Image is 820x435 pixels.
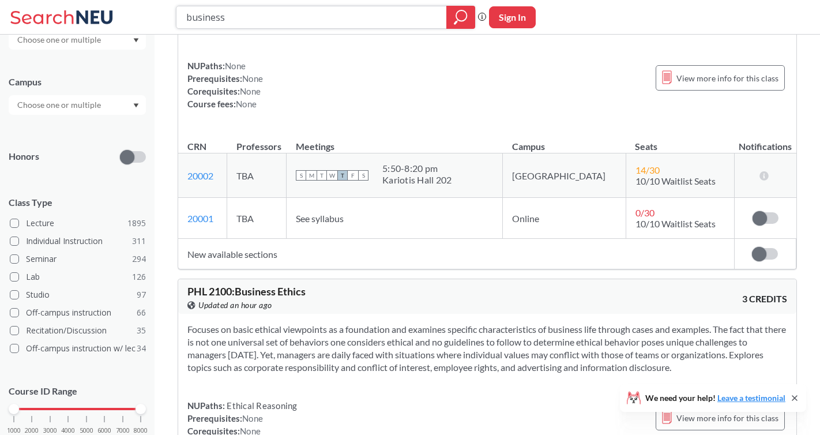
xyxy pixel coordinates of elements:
[187,323,787,374] section: Focuses on basic ethical viewpoints as a foundation and examines specific characteristics of busi...
[7,427,21,434] span: 1000
[10,234,146,249] label: Individual Instruction
[132,253,146,265] span: 294
[296,170,306,181] span: S
[10,341,146,356] label: Off-campus instruction w/ lec
[10,323,146,338] label: Recitation/Discussion
[734,129,796,153] th: Notifications
[97,427,111,434] span: 6000
[503,153,626,198] td: [GEOGRAPHIC_DATA]
[132,235,146,247] span: 311
[25,427,39,434] span: 2000
[9,30,146,50] div: Dropdown arrow
[225,61,246,71] span: None
[9,76,146,88] div: Campus
[503,129,626,153] th: Campus
[645,394,785,402] span: We need your help!
[635,164,660,175] span: 14 / 30
[296,213,344,224] span: See syllabus
[132,271,146,283] span: 126
[137,306,146,319] span: 66
[133,38,139,43] svg: Dropdown arrow
[137,288,146,301] span: 97
[676,411,778,425] span: View more info for this class
[10,269,146,284] label: Lab
[227,129,287,153] th: Professors
[116,427,130,434] span: 7000
[382,174,452,186] div: Kariotis Hall 202
[9,196,146,209] span: Class Type
[9,150,39,163] p: Honors
[12,33,108,47] input: Choose one or multiple
[225,400,298,411] span: Ethical Reasoning
[12,98,108,112] input: Choose one or multiple
[287,129,503,153] th: Meetings
[676,71,778,85] span: View more info for this class
[187,213,213,224] a: 20001
[187,285,306,298] span: PHL 2100 : Business Ethics
[134,427,148,434] span: 8000
[227,198,287,239] td: TBA
[185,7,438,27] input: Class, professor, course number, "phrase"
[242,73,263,84] span: None
[9,95,146,115] div: Dropdown arrow
[178,239,734,269] td: New available sections
[10,216,146,231] label: Lecture
[489,6,536,28] button: Sign In
[382,163,452,174] div: 5:50 - 8:20 pm
[187,170,213,181] a: 20002
[337,170,348,181] span: T
[236,99,257,109] span: None
[503,198,626,239] td: Online
[242,413,263,423] span: None
[717,393,785,403] a: Leave a testimonial
[187,140,206,153] div: CRN
[187,59,263,110] div: NUPaths: Prerequisites: Corequisites: Course fees:
[358,170,368,181] span: S
[10,287,146,302] label: Studio
[10,305,146,320] label: Off-campus instruction
[635,207,655,218] span: 0 / 30
[80,427,93,434] span: 5000
[635,218,716,229] span: 10/10 Waitlist Seats
[227,153,287,198] td: TBA
[10,252,146,267] label: Seminar
[133,103,139,108] svg: Dropdown arrow
[348,170,358,181] span: F
[742,292,787,305] span: 3 CREDITS
[61,427,75,434] span: 4000
[626,129,734,153] th: Seats
[327,170,337,181] span: W
[240,86,261,96] span: None
[446,6,475,29] div: magnifying glass
[317,170,327,181] span: T
[9,385,146,398] p: Course ID Range
[454,9,468,25] svg: magnifying glass
[198,299,272,312] span: Updated an hour ago
[306,170,317,181] span: M
[137,324,146,337] span: 35
[127,217,146,230] span: 1895
[635,175,716,186] span: 10/10 Waitlist Seats
[137,342,146,355] span: 34
[43,427,57,434] span: 3000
